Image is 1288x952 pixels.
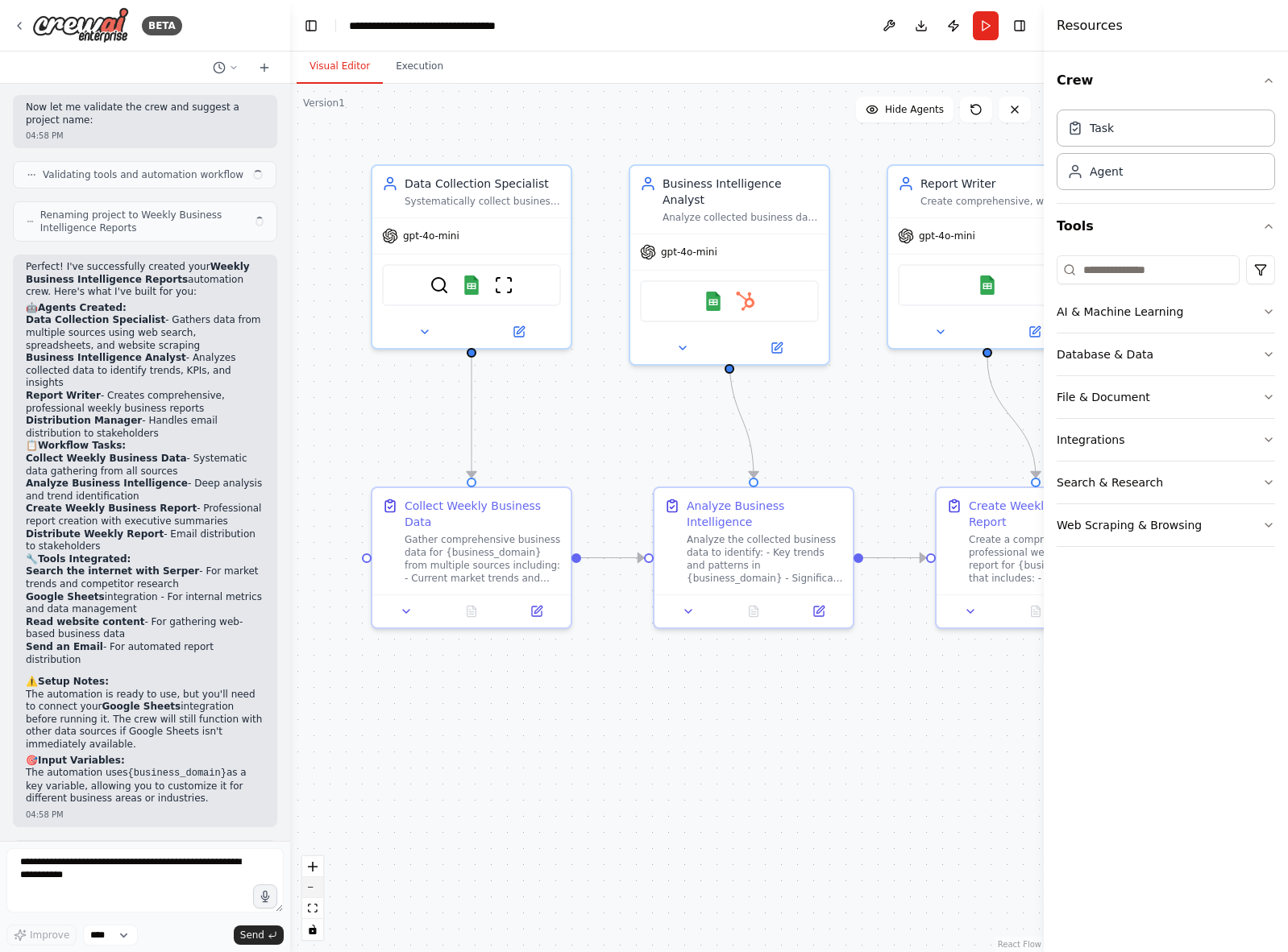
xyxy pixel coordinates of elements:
img: HubSpot [736,292,755,311]
strong: Search the internet with Serper [26,565,199,577]
div: React Flow controls [302,856,323,940]
div: Create a comprehensive, professional weekly business report for {business_domain} that includes: ... [969,533,1125,585]
button: Open in side panel [473,322,564,341]
h4: Resources [1057,16,1123,35]
button: Search & Research [1057,462,1275,503]
button: Hide right sidebar [1008,14,1031,37]
span: Hide Agents [885,103,944,116]
code: {business_domain} [127,768,226,779]
div: Agent [1090,163,1123,180]
g: Edge from f0683d87-de24-4246-a2be-09bb64c4a945 to a662bb03-5433-4583-aa59-d1ea0187c6d6 [721,358,762,478]
strong: Business Intelligence Analyst [26,352,186,363]
li: - Deep analysis and trend identification [26,478,264,503]
li: - Gathers data from multiple sources using web search, spreadsheets, and website scraping [26,314,264,352]
button: Visual Editor [297,50,383,84]
img: Google Sheets [704,292,723,311]
h2: 📋 [26,440,264,453]
button: No output available [438,602,506,621]
button: Switch to previous chat [206,58,245,77]
h2: 🎯 [26,755,264,768]
div: Version 1 [303,97,345,110]
li: - Professional report creation with executive summaries [26,503,264,528]
span: gpt-4o-mini [661,246,717,259]
button: No output available [720,602,788,621]
span: Validating tools and automation workflow [43,168,243,181]
button: Start a new chat [251,58,277,77]
strong: Setup Notes: [38,676,109,687]
h2: 🤖 [26,302,264,315]
div: Analyze Business IntelligenceAnalyze the collected business data to identify: - Key trends and pa... [653,486,854,629]
p: The automation uses as a key variable, allowing you to customize it for different business areas ... [26,767,264,805]
span: gpt-4o-mini [403,230,459,242]
div: Analyze the collected business data to identify: - Key trends and patterns in {business_domain} -... [687,533,843,585]
button: zoom in [302,856,323,877]
div: Task [1090,120,1114,136]
button: Open in side panel [989,322,1080,341]
button: Execution [383,50,456,84]
button: No output available [1002,602,1070,621]
g: Edge from ae4a650b-a0ab-44a8-8771-9daf5cd1e693 to 56b4a259-b538-44f6-a428-f3bd48566afb [979,358,1044,478]
div: Systematically collect business data from multiple sources including web searches, company databa... [405,195,561,208]
button: Open in side panel [731,338,822,358]
div: Create Weekly Business Report [969,498,1125,530]
p: Now let me validate the crew and suggest a project name: [26,101,264,126]
button: Improve [6,925,77,946]
li: - Analyzes collected data to identify trends, KPIs, and insights [26,352,264,390]
button: Web Scraping & Browsing [1057,504,1275,546]
img: Google Sheets [462,275,481,295]
strong: Agents Created: [38,302,127,313]
g: Edge from d335ef04-9fb3-4f3f-af35-dba0980d461c to ebde3500-d3ee-4650-a101-1436488c871c [463,358,480,478]
div: Gather comprehensive business data for {business_domain} from multiple sources including: - Curre... [405,533,561,585]
strong: Data Collection Specialist [26,314,165,325]
li: - Systematic data gathering from all sources [26,453,264,478]
div: Report Writer [920,176,1077,192]
strong: Send an Email [26,641,103,652]
g: Edge from a662bb03-5433-4583-aa59-d1ea0187c6d6 to 56b4a259-b538-44f6-a428-f3bd48566afb [863,550,926,566]
li: - For automated report distribution [26,641,264,666]
h2: 🔧 [26,553,264,566]
button: Open in side panel [509,602,564,621]
img: Logo [32,7,129,43]
span: Improve [30,929,69,942]
strong: Create Weekly Business Report [26,503,197,514]
button: Database & Data [1057,333,1275,375]
button: toggle interactivity [302,919,323,940]
strong: Distribution Manager [26,415,142,426]
div: Tools [1057,249,1275,560]
img: ScrapeWebsiteTool [494,275,513,295]
strong: Collect Weekly Business Data [26,453,187,464]
button: Hide Agents [856,97,954,122]
li: - Handles email distribution to stakeholders [26,415,264,440]
li: - For market trends and competitor research [26,565,264,590]
div: 04:58 PM [26,809,264,821]
li: - For gathering web-based business data [26,616,264,641]
strong: Tools Integrated: [38,553,131,565]
div: BETA [142,16,182,35]
img: Google Sheets [978,275,997,295]
li: - Email distribution to stakeholders [26,528,264,553]
h2: ⚠️ [26,676,264,689]
li: integration - For internal metrics and data management [26,591,264,616]
strong: Weekly Business Intelligence Reports [26,261,250,285]
button: fit view [302,898,323,919]
button: Crew [1057,58,1275,103]
strong: Report Writer [26,390,101,401]
strong: Google Sheets [26,591,105,602]
button: AI & Machine Learning [1057,291,1275,333]
button: File & Document [1057,376,1275,418]
div: Report WriterCreate comprehensive, well-structured weekly business reports for {business_domain} ... [887,164,1088,350]
button: Open in side panel [791,602,846,621]
strong: Read website content [26,616,144,627]
strong: Google Sheets [102,701,181,712]
div: Analyze collected business data to identify key trends, patterns, and insights for {business_doma... [663,211,819,224]
button: zoom out [302,877,323,898]
div: 04:58 PM [26,130,264,142]
strong: Distribute Weekly Report [26,528,164,540]
div: Create Weekly Business ReportCreate a comprehensive, professional weekly business report for {bus... [935,486,1136,629]
button: Hide left sidebar [300,14,322,37]
div: Data Collection SpecialistSystematically collect business data from multiple sources including we... [371,164,572,350]
strong: Workflow Tasks: [38,440,126,451]
strong: Input Variables: [38,755,125,766]
img: SerperDevTool [430,275,449,295]
nav: breadcrumb [349,18,530,34]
